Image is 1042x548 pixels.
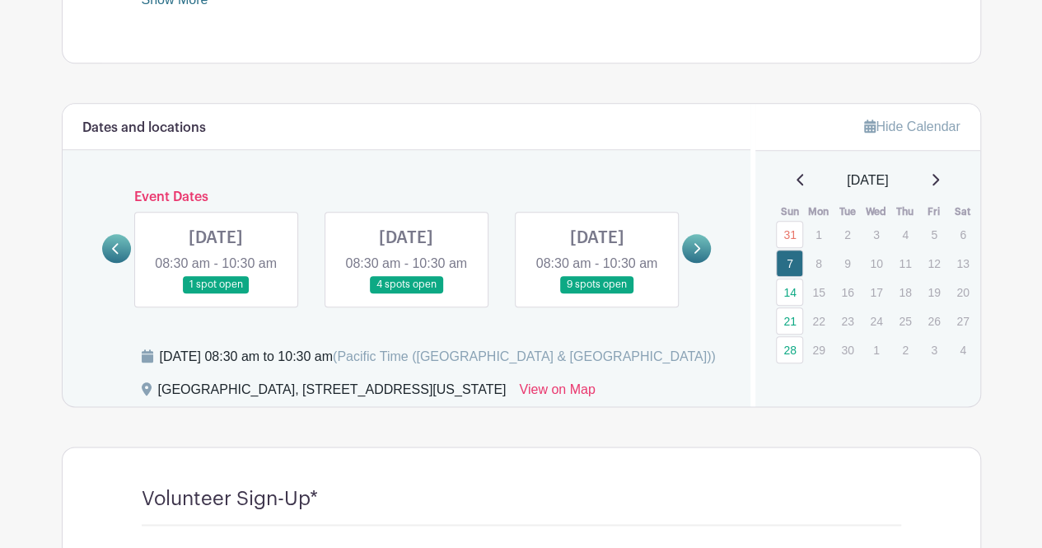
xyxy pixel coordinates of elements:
p: 4 [891,222,918,247]
p: 29 [805,337,832,363]
th: Fri [919,204,948,220]
p: 1 [805,222,832,247]
span: [DATE] [847,171,888,190]
p: 5 [920,222,947,247]
p: 20 [949,279,976,305]
h6: Dates and locations [82,120,206,136]
a: 31 [776,221,803,248]
p: 15 [805,279,832,305]
p: 30 [834,337,861,363]
p: 4 [949,337,976,363]
th: Wed [862,204,890,220]
a: 21 [776,307,803,335]
p: 12 [920,251,947,276]
h4: Volunteer Sign-Up* [142,487,318,511]
a: 14 [776,279,803,306]
div: [GEOGRAPHIC_DATA], [STREET_ADDRESS][US_STATE] [158,380,507,406]
p: 10 [862,251,890,276]
p: 2 [891,337,918,363]
th: Tue [833,204,862,220]
th: Sat [948,204,977,220]
p: 1 [862,337,890,363]
p: 27 [949,308,976,334]
div: [DATE] 08:30 am to 10:30 am [160,347,716,367]
p: 16 [834,279,861,305]
p: 6 [949,222,976,247]
p: 18 [891,279,918,305]
p: 13 [949,251,976,276]
p: 23 [834,308,861,334]
span: (Pacific Time ([GEOGRAPHIC_DATA] & [GEOGRAPHIC_DATA])) [333,349,716,363]
p: 24 [862,308,890,334]
p: 3 [920,337,947,363]
h6: Event Dates [131,190,683,205]
a: View on Map [519,380,595,406]
p: 2 [834,222,861,247]
p: 17 [862,279,890,305]
p: 3 [862,222,890,247]
p: 9 [834,251,861,276]
th: Mon [804,204,833,220]
p: 8 [805,251,832,276]
a: Hide Calendar [864,119,960,133]
a: 28 [776,336,803,363]
p: 22 [805,308,832,334]
a: 7 [776,250,803,277]
p: 26 [920,308,947,334]
th: Sun [775,204,804,220]
p: 25 [891,308,918,334]
th: Thu [890,204,919,220]
p: 19 [920,279,947,305]
p: 11 [891,251,918,276]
